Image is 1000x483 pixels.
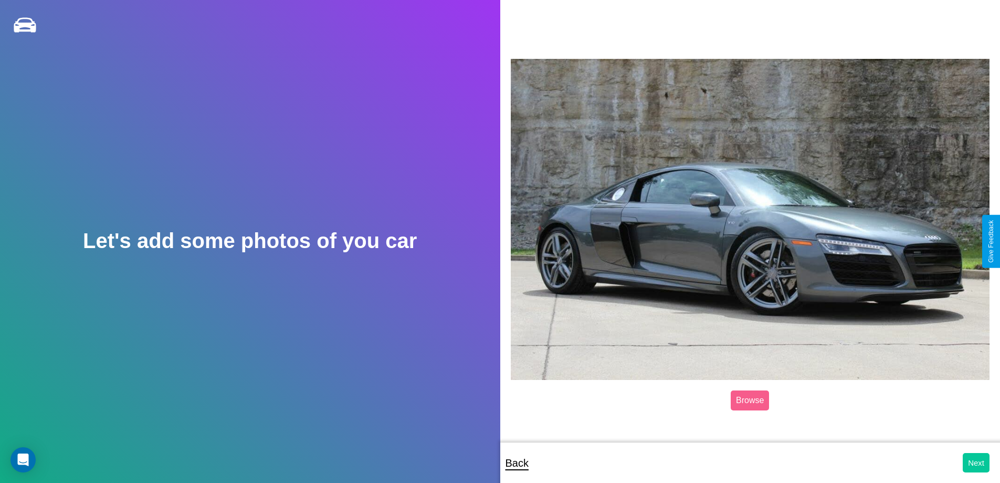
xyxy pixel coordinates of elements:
div: Give Feedback [987,220,995,263]
img: posted [511,59,990,381]
label: Browse [731,390,769,410]
p: Back [506,454,529,472]
div: Open Intercom Messenger [10,447,36,472]
h2: Let's add some photos of you car [83,229,417,253]
button: Next [963,453,990,472]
